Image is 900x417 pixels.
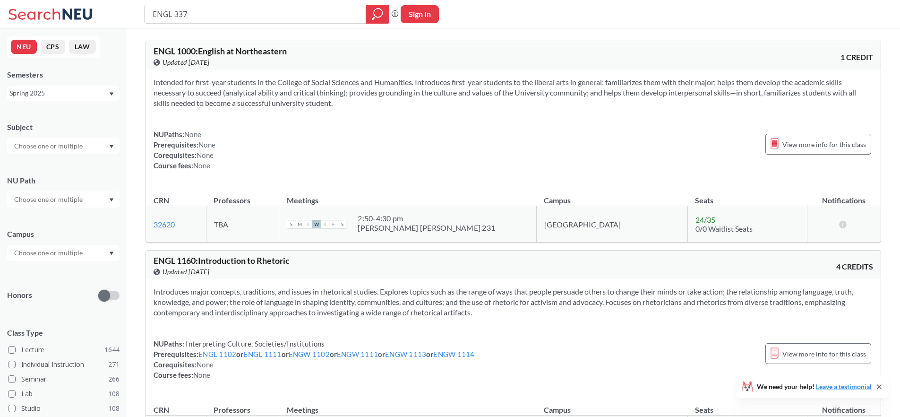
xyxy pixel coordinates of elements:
div: NUPaths: Prerequisites: or or or or or Corequisites: Course fees: [154,339,475,380]
div: Dropdown arrow [7,138,120,154]
div: Campus [7,229,120,239]
input: Choose one or multiple [9,194,89,205]
label: Studio [8,402,120,415]
div: NUPaths: Prerequisites: Corequisites: Course fees: [154,129,215,171]
span: None [197,151,214,159]
th: Seats [687,186,807,206]
a: ENGL 1111 [243,350,281,358]
span: We need your help! [757,383,872,390]
a: ENGL 1102 [198,350,236,358]
div: Dropdown arrow [7,191,120,208]
div: 2:50 - 4:30 pm [358,214,495,223]
button: LAW [69,40,96,54]
div: Dropdown arrow [7,245,120,261]
span: None [193,371,210,379]
span: Interpreting Culture, Societies/Institutions [184,339,325,348]
span: W [312,220,321,228]
div: CRN [154,405,169,415]
span: Updated [DATE] [163,267,209,277]
section: Introduces major concepts, traditions, and issues in rhetorical studies. Explores topics such as ... [154,287,873,318]
div: Spring 2025 [9,88,108,98]
svg: magnifying glass [372,8,383,21]
span: 108 [108,403,120,414]
input: Class, professor, course number, "phrase" [152,6,359,22]
th: Professors [206,186,279,206]
button: Sign In [401,5,439,23]
label: Individual Instruction [8,358,120,371]
span: 0/0 Waitlist Seats [695,224,753,233]
svg: Dropdown arrow [109,92,114,96]
p: Honors [7,290,32,301]
a: Leave a testimonial [816,382,872,391]
th: Notifications [807,186,881,206]
th: Campus [536,395,687,416]
span: F [329,220,338,228]
section: Intended for first-year students in the College of Social Sciences and Humanities. Introduces fir... [154,77,873,108]
a: ENGW 1111 [337,350,378,358]
span: S [287,220,295,228]
div: NU Path [7,175,120,186]
span: S [338,220,346,228]
label: Lab [8,388,120,400]
span: T [321,220,329,228]
span: ENGL 1000 : English at Northeastern [154,46,287,56]
div: magnifying glass [366,5,389,24]
svg: Dropdown arrow [109,252,114,255]
span: 1 CREDIT [840,52,873,62]
span: M [295,220,304,228]
label: Lecture [8,344,120,356]
td: [GEOGRAPHIC_DATA] [536,206,687,243]
button: CPS [41,40,65,54]
span: None [198,140,215,149]
span: 266 [108,374,120,384]
input: Choose one or multiple [9,140,89,152]
th: Notifications [807,395,880,416]
span: Class Type [7,328,120,338]
a: ENGW 1102 [289,350,330,358]
span: ENGL 1160 : Introduction to Rhetoric [154,255,290,266]
button: NEU [11,40,37,54]
label: Seminar [8,373,120,385]
svg: Dropdown arrow [109,145,114,148]
th: Campus [536,186,687,206]
th: Professors [206,395,279,416]
span: View more info for this class [782,139,866,150]
div: Spring 2025Dropdown arrow [7,86,120,101]
span: None [197,360,214,369]
th: Meetings [279,186,536,206]
span: None [184,130,201,139]
a: 32620 [154,220,175,229]
div: Subject [7,122,120,132]
span: T [304,220,312,228]
div: CRN [154,195,169,206]
span: View more info for this class [782,348,866,360]
span: 4 CREDITS [836,261,873,272]
svg: Dropdown arrow [109,198,114,202]
a: ENGW 1113 [385,350,426,358]
span: 24 / 35 [695,215,715,224]
td: TBA [206,206,279,243]
th: Seats [687,395,807,416]
div: [PERSON_NAME] [PERSON_NAME] 231 [358,223,495,233]
div: Semesters [7,69,120,80]
span: None [193,161,210,170]
span: 1644 [104,345,120,355]
th: Meetings [279,395,536,416]
span: Updated [DATE] [163,57,209,68]
a: ENGW 1114 [433,350,474,358]
span: 108 [108,389,120,399]
input: Choose one or multiple [9,247,89,259]
span: 271 [108,359,120,370]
